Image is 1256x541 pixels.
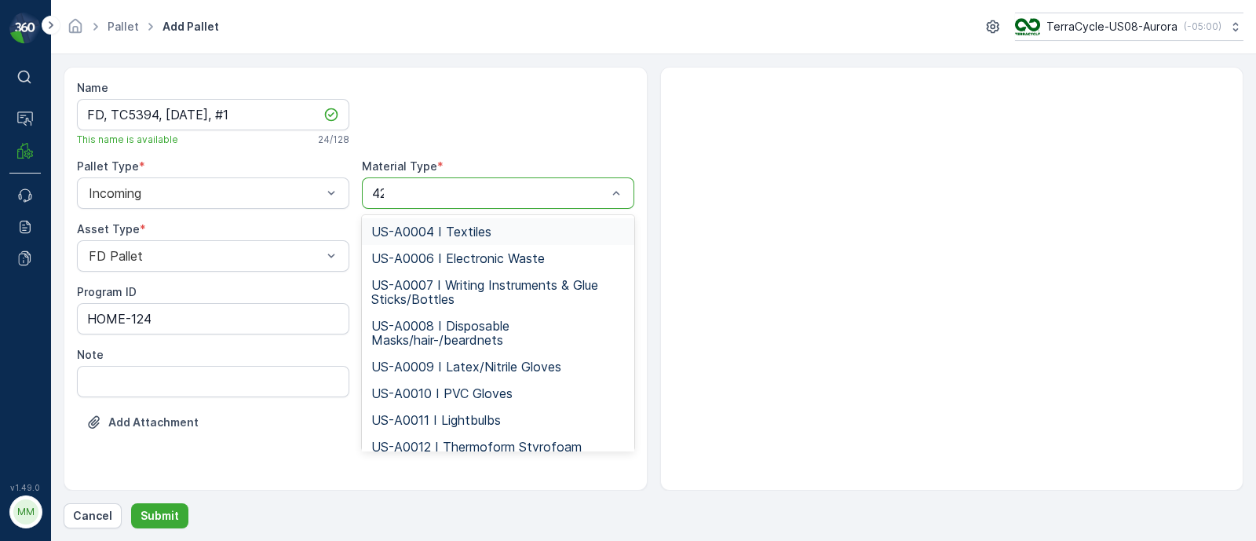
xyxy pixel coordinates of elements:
[131,503,188,528] button: Submit
[1184,20,1221,33] p: ( -05:00 )
[362,159,437,173] label: Material Type
[13,499,38,525] div: MM
[77,222,140,236] label: Asset Type
[1015,13,1243,41] button: TerraCycle-US08-Aurora(-05:00)
[77,81,108,94] label: Name
[371,319,625,347] span: US-A0008 I Disposable Masks/hair-/beardnets
[77,285,137,298] label: Program ID
[1015,18,1040,35] img: image_ci7OI47.png
[108,415,199,430] p: Add Attachment
[1046,19,1177,35] p: TerraCycle-US08-Aurora
[371,225,491,239] span: US-A0004 I Textiles
[73,508,112,524] p: Cancel
[141,508,179,524] p: Submit
[77,159,139,173] label: Pallet Type
[371,413,501,427] span: US-A0011 I Lightbulbs
[9,13,41,44] img: logo
[77,133,178,146] span: This name is available
[159,19,222,35] span: Add Pallet
[9,483,41,492] span: v 1.49.0
[371,386,513,400] span: US-A0010 I PVC Gloves
[77,348,104,361] label: Note
[67,24,84,37] a: Homepage
[9,495,41,528] button: MM
[371,251,545,265] span: US-A0006 I Electronic Waste
[371,440,582,454] span: US-A0012 I Thermoform Styrofoam
[108,20,139,33] a: Pallet
[371,278,625,306] span: US-A0007 I Writing Instruments & Glue Sticks/Bottles
[318,133,349,146] p: 24 / 128
[371,360,561,374] span: US-A0009 I Latex/Nitrile Gloves
[64,503,122,528] button: Cancel
[77,410,208,435] button: Upload File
